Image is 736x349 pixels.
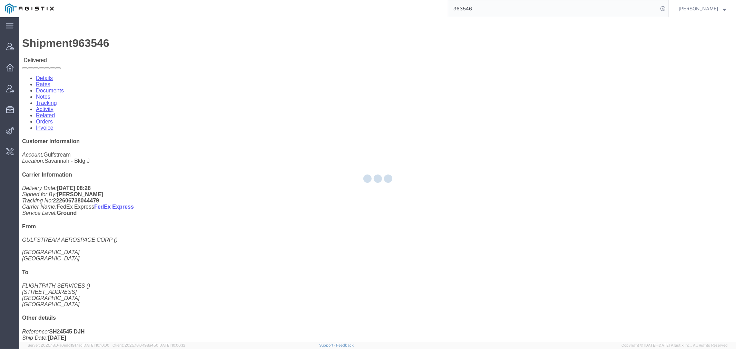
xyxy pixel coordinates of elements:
input: Search for shipment number, reference number [448,0,658,17]
a: Feedback [336,343,354,347]
span: Server: 2025.18.0-a0edd1917ac [28,343,109,347]
a: Support [319,343,336,347]
button: [PERSON_NAME] [678,4,726,13]
span: [DATE] 10:06:13 [158,343,185,347]
span: Carrie Virgilio [679,5,718,12]
span: [DATE] 10:10:00 [82,343,109,347]
span: Client: 2025.18.0-198a450 [112,343,185,347]
img: logo [5,3,54,14]
span: Copyright © [DATE]-[DATE] Agistix Inc., All Rights Reserved [621,342,728,348]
